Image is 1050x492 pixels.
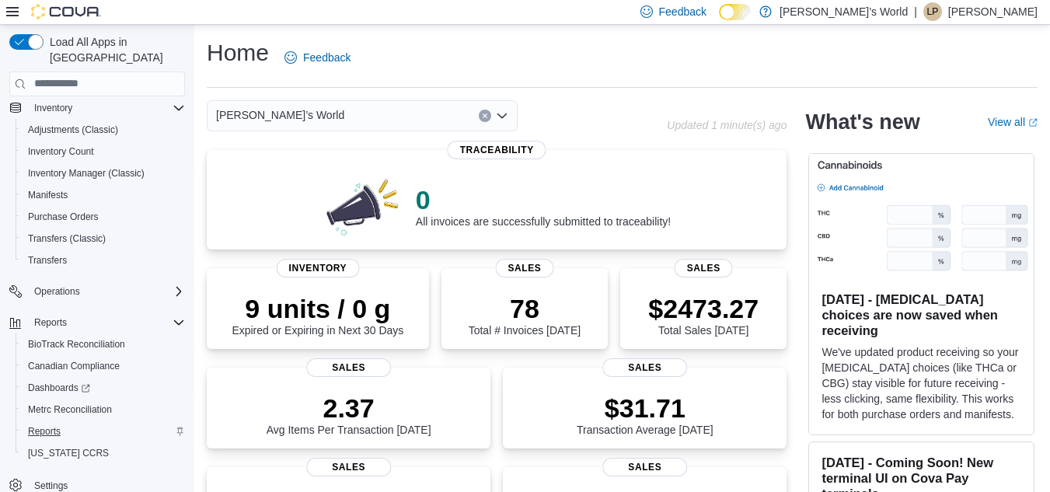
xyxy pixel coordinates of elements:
div: All invoices are successfully submitted to traceability! [416,184,671,228]
h1: Home [207,37,269,68]
input: Dark Mode [719,4,752,20]
p: 2.37 [267,393,431,424]
span: Inventory Count [28,145,94,158]
a: [US_STATE] CCRS [22,444,115,462]
p: 0 [416,184,671,215]
span: BioTrack Reconciliation [28,338,125,351]
div: Avg Items Per Transaction [DATE] [267,393,431,436]
span: Traceability [448,141,546,159]
span: Sales [306,458,392,476]
span: Sales [675,259,733,277]
img: Cova [31,4,101,19]
a: BioTrack Reconciliation [22,335,131,354]
span: Transfers [22,251,185,270]
span: Sales [602,458,688,476]
button: Adjustments (Classic) [16,119,191,141]
span: BioTrack Reconciliation [22,335,185,354]
span: Transfers [28,254,67,267]
p: | [914,2,917,21]
span: Sales [306,358,392,377]
span: Adjustments (Classic) [28,124,118,136]
span: Adjustments (Classic) [22,120,185,139]
a: Manifests [22,186,74,204]
span: Inventory Manager (Classic) [22,164,185,183]
div: Leonette Prince [923,2,942,21]
span: Inventory [34,102,72,114]
button: BioTrack Reconciliation [16,333,191,355]
span: Operations [34,285,80,298]
h2: What's new [805,110,919,134]
div: Transaction Average [DATE] [577,393,713,436]
span: LP [927,2,939,21]
button: Inventory Count [16,141,191,162]
button: Operations [28,282,86,301]
a: Inventory Manager (Classic) [22,164,151,183]
a: Transfers (Classic) [22,229,112,248]
p: $2473.27 [648,293,759,324]
a: Dashboards [16,377,191,399]
span: Sales [495,259,553,277]
span: Inventory Manager (Classic) [28,167,145,180]
span: Purchase Orders [28,211,99,223]
a: Dashboards [22,379,96,397]
button: Inventory Manager (Classic) [16,162,191,184]
button: Reports [28,313,73,332]
button: Purchase Orders [16,206,191,228]
button: Transfers [16,249,191,271]
span: Metrc Reconciliation [28,403,112,416]
button: Open list of options [496,110,508,122]
span: Dashboards [28,382,90,394]
a: Inventory Count [22,142,100,161]
span: Purchase Orders [22,208,185,226]
span: Reports [34,316,67,329]
span: [US_STATE] CCRS [28,447,109,459]
p: $31.71 [577,393,713,424]
span: Transfers (Classic) [22,229,185,248]
p: 9 units / 0 g [232,293,403,324]
div: Total Sales [DATE] [648,293,759,337]
button: Clear input [479,110,491,122]
p: [PERSON_NAME]’s World [780,2,908,21]
div: Expired or Expiring in Next 30 Days [232,293,403,337]
span: Metrc Reconciliation [22,400,185,419]
span: Sales [602,358,688,377]
a: Canadian Compliance [22,357,126,375]
span: Settings [34,480,68,492]
h3: [DATE] - [MEDICAL_DATA] choices are now saved when receiving [822,291,1021,338]
a: Metrc Reconciliation [22,400,118,419]
svg: External link [1028,118,1038,127]
button: Transfers (Classic) [16,228,191,249]
span: Inventory [28,99,185,117]
span: Feedback [659,4,706,19]
div: Total # Invoices [DATE] [469,293,581,337]
button: Manifests [16,184,191,206]
a: Transfers [22,251,73,270]
span: Operations [28,282,185,301]
span: Feedback [303,50,351,65]
p: We've updated product receiving so your [MEDICAL_DATA] choices (like THCa or CBG) stay visible fo... [822,344,1021,422]
a: Reports [22,422,67,441]
p: Updated 1 minute(s) ago [667,119,787,131]
a: View allExternal link [988,116,1038,128]
span: Manifests [28,189,68,201]
span: Inventory Count [22,142,185,161]
span: Manifests [22,186,185,204]
span: Reports [28,313,185,332]
span: Reports [28,425,61,438]
a: Feedback [278,42,357,73]
a: Purchase Orders [22,208,105,226]
button: [US_STATE] CCRS [16,442,191,464]
button: Inventory [3,97,191,119]
span: Transfers (Classic) [28,232,106,245]
button: Inventory [28,99,78,117]
button: Reports [16,420,191,442]
span: Inventory [277,259,360,277]
span: Canadian Compliance [22,357,185,375]
p: [PERSON_NAME] [948,2,1038,21]
span: Reports [22,422,185,441]
button: Operations [3,281,191,302]
span: Load All Apps in [GEOGRAPHIC_DATA] [44,34,185,65]
span: [PERSON_NAME]’s World [216,106,344,124]
button: Metrc Reconciliation [16,399,191,420]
